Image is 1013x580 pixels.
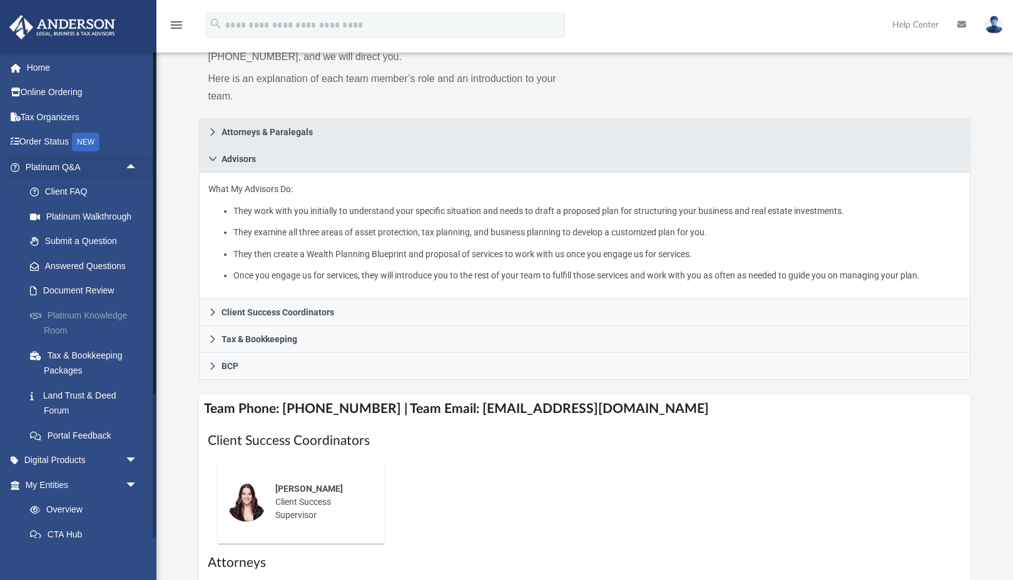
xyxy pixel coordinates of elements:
img: Anderson Advisors Platinum Portal [6,15,119,39]
span: arrow_drop_up [125,155,150,180]
a: Tax & Bookkeeping [199,326,970,353]
span: [PERSON_NAME] [275,484,343,494]
h1: Attorneys [208,554,961,572]
a: Land Trust & Deed Forum [18,383,156,423]
a: Document Review [18,278,156,303]
li: They then create a Wealth Planning Blueprint and proposal of services to work with us once you en... [233,247,961,262]
p: Here is an explanation of each team member’s role and an introduction to your team. [208,70,576,105]
a: Platinum Walkthrough [18,204,156,229]
a: Overview [18,497,156,522]
div: Advisors [199,173,970,300]
a: Platinum Knowledge Room [18,303,156,343]
span: Attorneys & Paralegals [221,128,313,136]
div: Client Success Supervisor [267,474,376,531]
a: Digital Productsarrow_drop_down [9,448,156,473]
img: User Pic [985,16,1004,34]
div: NEW [72,133,99,151]
span: Client Success Coordinators [221,308,334,317]
a: Order StatusNEW [9,130,156,155]
a: Attorneys & Paralegals [199,118,970,146]
a: menu [169,24,184,33]
a: Client Success Coordinators [199,299,970,326]
i: search [209,17,223,31]
span: arrow_drop_down [125,472,150,498]
a: Tax Organizers [9,104,156,130]
li: They work with you initially to understand your specific situation and needs to draft a proposed ... [233,203,961,219]
a: My Entitiesarrow_drop_down [9,472,156,497]
span: arrow_drop_down [125,448,150,474]
h1: Client Success Coordinators [208,432,961,450]
a: Client FAQ [18,180,156,205]
a: CTA Hub [18,522,156,547]
a: Advisors [199,146,970,173]
p: What My Advisors Do: [208,181,960,283]
i: menu [169,18,184,33]
img: thumbnail [227,482,267,522]
h4: Team Phone: [PHONE_NUMBER] | Team Email: [EMAIL_ADDRESS][DOMAIN_NAME] [199,395,970,423]
span: Tax & Bookkeeping [221,335,297,343]
span: BCP [221,362,238,370]
a: Portal Feedback [18,423,156,448]
a: BCP [199,353,970,380]
a: Submit a Question [18,229,156,254]
span: Advisors [221,155,256,163]
a: Home [9,55,156,80]
li: Once you engage us for services, they will introduce you to the rest of your team to fulfill thos... [233,268,961,283]
a: Online Ordering [9,80,156,105]
li: They examine all three areas of asset protection, tax planning, and business planning to develop ... [233,225,961,240]
a: Answered Questions [18,253,156,278]
a: Platinum Q&Aarrow_drop_up [9,155,156,180]
a: Tax & Bookkeeping Packages [18,343,156,383]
